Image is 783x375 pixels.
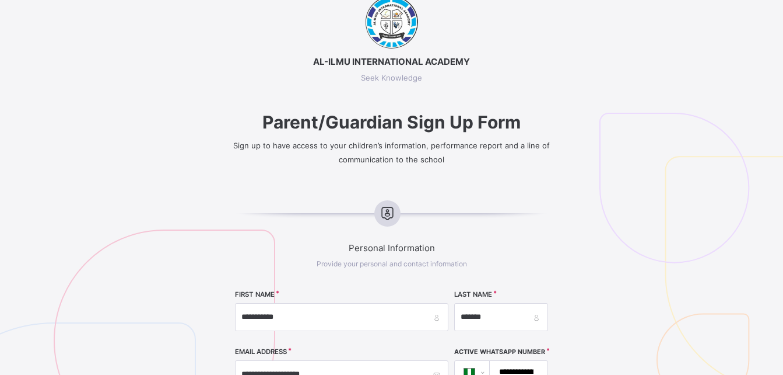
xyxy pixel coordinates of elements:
span: Personal Information [196,242,588,254]
label: EMAIL ADDRESS [235,348,287,356]
span: Sign up to have access to your children’s information, performance report and a line of communica... [233,141,550,164]
label: FIRST NAME [235,290,275,298]
span: Seek Knowledge [196,73,588,82]
label: Active WhatsApp Number [454,348,545,356]
span: AL-ILMU INTERNATIONAL ACADEMY [196,56,588,67]
span: Provide your personal and contact information [317,259,467,268]
span: Parent/Guardian Sign Up Form [196,112,588,133]
label: LAST NAME [454,290,492,298]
